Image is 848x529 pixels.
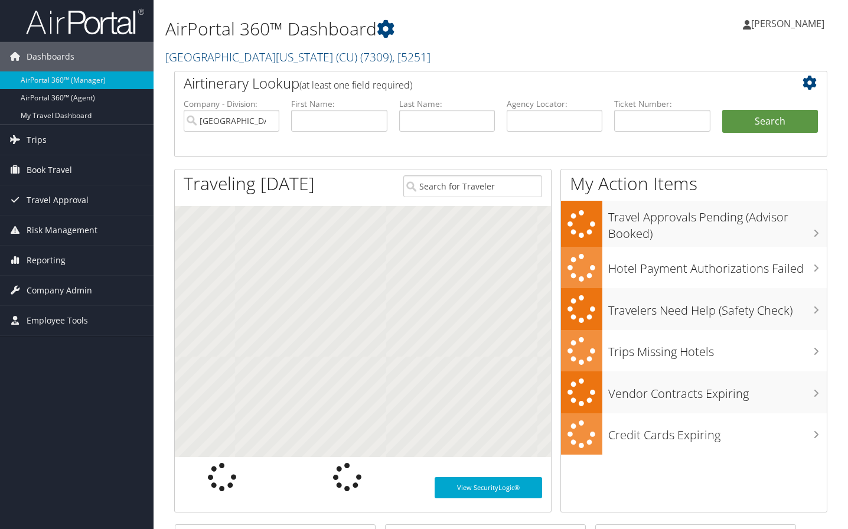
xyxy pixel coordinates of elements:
[27,246,66,275] span: Reporting
[561,247,827,289] a: Hotel Payment Authorizations Failed
[614,98,710,110] label: Ticket Number:
[561,371,827,413] a: Vendor Contracts Expiring
[299,79,412,92] span: (at least one field required)
[608,421,827,443] h3: Credit Cards Expiring
[561,171,827,196] h1: My Action Items
[561,288,827,330] a: Travelers Need Help (Safety Check)
[27,42,74,71] span: Dashboards
[26,8,144,35] img: airportal-logo.png
[561,330,827,372] a: Trips Missing Hotels
[561,413,827,455] a: Credit Cards Expiring
[507,98,602,110] label: Agency Locator:
[608,203,827,242] h3: Travel Approvals Pending (Advisor Booked)
[392,49,430,65] span: , [ 5251 ]
[561,201,827,246] a: Travel Approvals Pending (Advisor Booked)
[608,338,827,360] h3: Trips Missing Hotels
[751,17,824,30] span: [PERSON_NAME]
[435,477,542,498] a: View SecurityLogic®
[743,6,836,41] a: [PERSON_NAME]
[360,49,392,65] span: ( 7309 )
[184,98,279,110] label: Company - Division:
[722,110,818,133] button: Search
[608,380,827,402] h3: Vendor Contracts Expiring
[27,185,89,215] span: Travel Approval
[165,49,430,65] a: [GEOGRAPHIC_DATA][US_STATE] (CU)
[608,254,827,277] h3: Hotel Payment Authorizations Failed
[403,175,542,197] input: Search for Traveler
[399,98,495,110] label: Last Name:
[165,17,612,41] h1: AirPortal 360™ Dashboard
[184,73,764,93] h2: Airtinerary Lookup
[608,296,827,319] h3: Travelers Need Help (Safety Check)
[27,306,88,335] span: Employee Tools
[184,171,315,196] h1: Traveling [DATE]
[27,125,47,155] span: Trips
[27,155,72,185] span: Book Travel
[27,215,97,245] span: Risk Management
[291,98,387,110] label: First Name:
[27,276,92,305] span: Company Admin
